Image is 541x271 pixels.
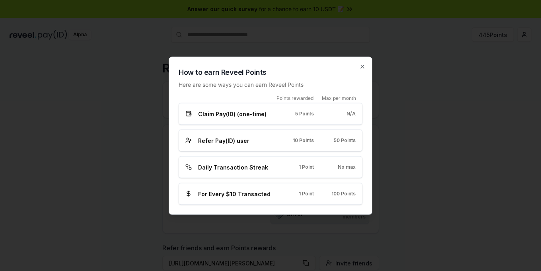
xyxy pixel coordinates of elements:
[198,109,267,118] span: Claim Pay(ID) (one-time)
[276,95,313,101] span: Points rewarded
[334,137,356,144] span: 50 Points
[198,163,268,171] span: Daily Transaction Streak
[322,95,356,101] span: Max per month
[299,191,314,197] span: 1 Point
[331,191,356,197] span: 100 Points
[179,80,362,88] p: Here are some ways you can earn Reveel Points
[198,136,249,144] span: Refer Pay(ID) user
[179,66,362,78] h2: How to earn Reveel Points
[293,137,314,144] span: 10 Points
[295,111,314,117] span: 5 Points
[338,164,356,170] span: No max
[198,189,270,198] span: For Every $10 Transacted
[346,111,356,117] span: N/A
[299,164,314,170] span: 1 Point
